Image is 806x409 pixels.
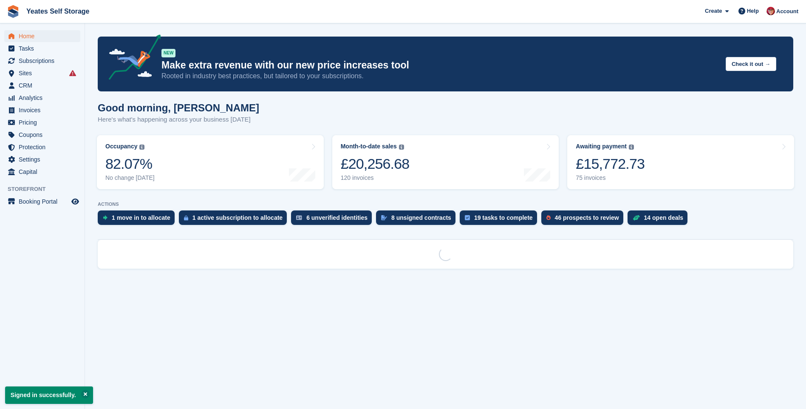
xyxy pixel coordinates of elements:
[105,155,155,173] div: 82.07%
[98,202,793,207] p: ACTIONS
[460,210,541,229] a: 19 tasks to complete
[4,104,80,116] a: menu
[4,196,80,207] a: menu
[161,59,719,71] p: Make extra revenue with our new price increases tool
[341,155,410,173] div: £20,256.68
[4,92,80,104] a: menu
[19,153,70,165] span: Settings
[19,129,70,141] span: Coupons
[474,214,533,221] div: 19 tasks to complete
[19,92,70,104] span: Analytics
[576,155,645,173] div: £15,772.73
[8,185,85,193] span: Storefront
[23,4,93,18] a: Yeates Self Storage
[291,210,376,229] a: 6 unverified identities
[644,214,684,221] div: 14 open deals
[391,214,451,221] div: 8 unsigned contracts
[102,34,161,83] img: price-adjustments-announcement-icon-8257ccfd72463d97f412b2fc003d46551f7dbcb40ab6d574587a9cd5c0d94...
[4,129,80,141] a: menu
[105,143,137,150] div: Occupancy
[341,143,397,150] div: Month-to-date sales
[705,7,722,15] span: Create
[4,116,80,128] a: menu
[161,49,175,57] div: NEW
[19,30,70,42] span: Home
[376,210,460,229] a: 8 unsigned contracts
[19,67,70,79] span: Sites
[576,143,627,150] div: Awaiting payment
[4,67,80,79] a: menu
[381,215,387,220] img: contract_signature_icon-13c848040528278c33f63329250d36e43548de30e8caae1d1a13099fd9432cc5.svg
[98,102,259,114] h1: Good morning, [PERSON_NAME]
[766,7,775,15] img: Wendie Tanner
[633,215,640,221] img: deal-1b604bf984904fb50ccaf53a9ad4b4a5d6e5aea283cecdc64d6e3604feb123c2.svg
[19,80,70,91] span: CRM
[19,141,70,153] span: Protection
[97,135,324,189] a: Occupancy 82.07% No change [DATE]
[19,116,70,128] span: Pricing
[161,71,719,81] p: Rooted in industry best practices, but tailored to your subscriptions.
[4,153,80,165] a: menu
[19,55,70,67] span: Subscriptions
[4,43,80,54] a: menu
[306,214,368,221] div: 6 unverified identities
[332,135,559,189] a: Month-to-date sales £20,256.68 120 invoices
[628,210,692,229] a: 14 open deals
[19,166,70,178] span: Capital
[112,214,170,221] div: 1 move in to allocate
[69,70,76,77] i: Smart entry sync failures have occurred
[4,55,80,67] a: menu
[296,215,302,220] img: verify_identity-adf6edd0f0f0b5bbfe63781bf79b02c33cf7c696d77639b501bdc392416b5a36.svg
[4,30,80,42] a: menu
[19,196,70,207] span: Booking Portal
[629,145,634,150] img: icon-info-grey-7440780725fd019a000dd9b08b2336e03edf1995a4989e88bcd33f0948082b44.svg
[546,215,551,220] img: prospect-51fa495bee0391a8d652442698ab0144808aea92771e9ea1ae160a38d050c398.svg
[341,174,410,182] div: 120 invoices
[139,145,144,150] img: icon-info-grey-7440780725fd019a000dd9b08b2336e03edf1995a4989e88bcd33f0948082b44.svg
[103,215,107,220] img: move_ins_to_allocate_icon-fdf77a2bb77ea45bf5b3d319d69a93e2d87916cf1d5bf7949dd705db3b84f3ca.svg
[4,166,80,178] a: menu
[726,57,776,71] button: Check it out →
[19,104,70,116] span: Invoices
[776,7,798,16] span: Account
[747,7,759,15] span: Help
[399,145,404,150] img: icon-info-grey-7440780725fd019a000dd9b08b2336e03edf1995a4989e88bcd33f0948082b44.svg
[576,174,645,182] div: 75 invoices
[192,214,283,221] div: 1 active subscription to allocate
[179,210,291,229] a: 1 active subscription to allocate
[555,214,619,221] div: 46 prospects to review
[465,215,470,220] img: task-75834270c22a3079a89374b754ae025e5fb1db73e45f91037f5363f120a921f8.svg
[105,174,155,182] div: No change [DATE]
[4,141,80,153] a: menu
[4,80,80,91] a: menu
[98,115,259,125] p: Here's what's happening across your business [DATE]
[5,386,93,404] p: Signed in successfully.
[7,5,20,18] img: stora-icon-8386f47178a22dfd0bd8f6a31ec36ba5ce8667c1dd55bd0f319d3a0aa187defe.svg
[70,196,80,207] a: Preview store
[541,210,628,229] a: 46 prospects to review
[98,210,179,229] a: 1 move in to allocate
[19,43,70,54] span: Tasks
[184,215,188,221] img: active_subscription_to_allocate_icon-d502201f5373d7db506a760aba3b589e785aa758c864c3986d89f69b8ff3...
[567,135,794,189] a: Awaiting payment £15,772.73 75 invoices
